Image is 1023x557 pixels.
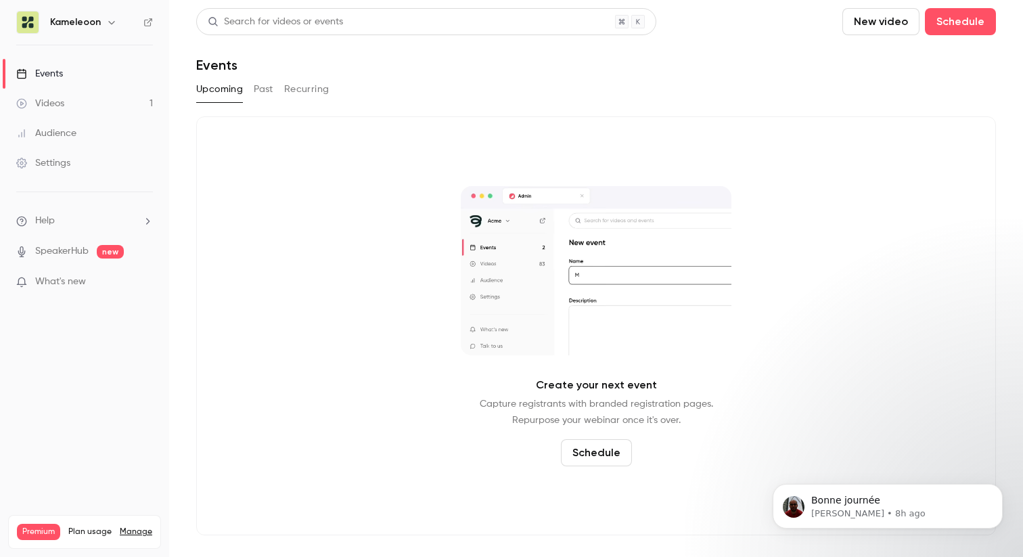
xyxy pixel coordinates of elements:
a: Manage [120,527,152,537]
img: Kameleoon [17,12,39,33]
div: Audience [16,127,76,140]
div: Settings [16,156,70,170]
div: Videos [16,97,64,110]
iframe: Intercom notifications message [752,455,1023,550]
button: Schedule [561,439,632,466]
span: new [97,245,124,259]
h1: Events [196,57,237,73]
div: Events [16,67,63,81]
button: Schedule [925,8,996,35]
button: Upcoming [196,79,243,100]
a: SpeakerHub [35,244,89,259]
button: Recurring [284,79,329,100]
button: New video [842,8,919,35]
p: Capture registrants with branded registration pages. Repurpose your webinar once it's over. [480,396,713,428]
li: help-dropdown-opener [16,214,153,228]
p: Create your next event [536,377,657,393]
span: Plan usage [68,527,112,537]
span: Premium [17,524,60,540]
div: Search for videos or events [208,15,343,29]
span: Help [35,214,55,228]
button: Past [254,79,273,100]
span: What's new [35,275,86,289]
h6: Kameleoon [50,16,101,29]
